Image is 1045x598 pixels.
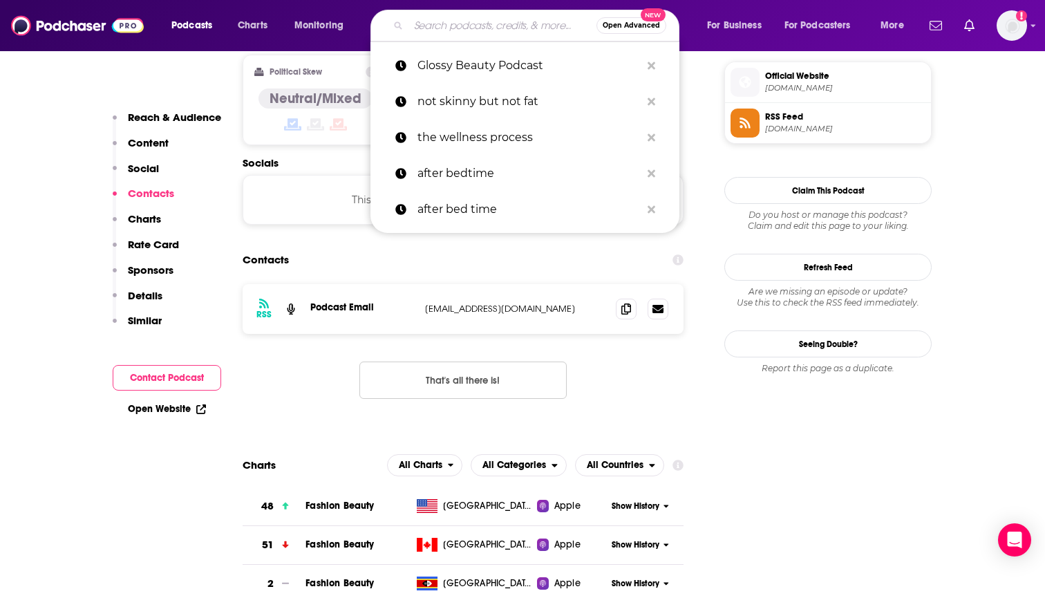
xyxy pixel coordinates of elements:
[425,303,605,315] p: [EMAIL_ADDRESS][DOMAIN_NAME]
[765,111,925,123] span: RSS Feed
[128,162,159,175] p: Social
[731,109,925,138] a: RSS Feed[DOMAIN_NAME]
[784,16,851,35] span: For Podcasters
[871,15,921,37] button: open menu
[443,538,533,552] span: Canada
[471,454,567,476] button: open menu
[608,539,674,551] button: Show History
[128,136,169,149] p: Content
[612,501,659,512] span: Show History
[399,460,442,470] span: All Charts
[267,576,274,592] h3: 2
[765,70,925,82] span: Official Website
[11,12,144,39] a: Podchaser - Follow, Share and Rate Podcasts
[924,14,948,37] a: Show notifications dropdown
[775,15,871,37] button: open menu
[113,212,161,238] button: Charts
[998,523,1031,557] div: Open Intercom Messenger
[285,15,361,37] button: open menu
[575,454,664,476] h2: Countries
[603,22,660,29] span: Open Advanced
[997,10,1027,41] button: Show profile menu
[243,526,305,564] a: 51
[243,175,684,225] div: This podcast does not have social handles yet.
[128,111,221,124] p: Reach & Audience
[641,8,666,21] span: New
[724,209,932,221] span: Do you host or manage this podcast?
[370,191,679,227] a: after bed time
[731,68,925,97] a: Official Website[DOMAIN_NAME]
[443,499,533,513] span: United States
[881,16,904,35] span: More
[294,16,343,35] span: Monitoring
[724,209,932,232] div: Claim and edit this page to your liking.
[229,15,276,37] a: Charts
[370,48,679,84] a: Glossy Beauty Podcast
[1016,10,1027,21] svg: Add a profile image
[384,10,693,41] div: Search podcasts, credits, & more...
[243,156,684,169] h2: Socials
[997,10,1027,41] span: Logged in as alignPR
[128,263,173,277] p: Sponsors
[113,136,169,162] button: Content
[113,162,159,187] button: Social
[113,314,162,339] button: Similar
[765,83,925,93] span: glossybeautypodcast.libsyn.com
[417,48,641,84] p: Glossy Beauty Podcast
[417,156,641,191] p: after bedtime
[997,10,1027,41] img: User Profile
[596,17,666,34] button: Open AdvancedNew
[411,577,538,590] a: [GEOGRAPHIC_DATA]
[270,90,361,107] h4: Neutral/Mixed
[305,500,374,512] a: Fashion Beauty
[305,577,374,589] a: Fashion Beauty
[608,501,674,512] button: Show History
[537,538,607,552] a: Apple
[370,156,679,191] a: after bedtime
[417,191,641,227] p: after bed time
[113,187,174,212] button: Contacts
[128,289,162,302] p: Details
[537,577,607,590] a: Apple
[411,499,538,513] a: [GEOGRAPHIC_DATA]
[113,289,162,315] button: Details
[128,314,162,327] p: Similar
[417,84,641,120] p: not skinny but not fat
[724,254,932,281] button: Refresh Feed
[724,286,932,308] div: Are we missing an episode or update? Use this to check the RSS feed immediately.
[554,499,581,513] span: Apple
[537,499,607,513] a: Apple
[387,454,463,476] h2: Platforms
[417,120,641,156] p: the wellness process
[310,301,414,313] p: Podcast Email
[387,454,463,476] button: open menu
[262,537,274,553] h3: 51
[959,14,980,37] a: Show notifications dropdown
[261,498,274,514] h3: 48
[128,238,179,251] p: Rate Card
[113,365,221,391] button: Contact Podcast
[113,111,221,136] button: Reach & Audience
[128,187,174,200] p: Contacts
[443,577,533,590] span: Swaziland
[370,84,679,120] a: not skinny but not fat
[724,330,932,357] a: Seeing Double?
[305,539,374,550] a: Fashion Beauty
[238,16,267,35] span: Charts
[724,177,932,204] button: Claim This Podcast
[554,538,581,552] span: Apple
[587,460,643,470] span: All Countries
[128,212,161,225] p: Charts
[554,577,581,590] span: Apple
[411,538,538,552] a: [GEOGRAPHIC_DATA]
[612,539,659,551] span: Show History
[128,403,206,415] a: Open Website
[256,309,272,320] h3: RSS
[482,460,546,470] span: All Categories
[270,67,322,77] h2: Political Skew
[113,238,179,263] button: Rate Card
[724,363,932,374] div: Report this page as a duplicate.
[612,578,659,590] span: Show History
